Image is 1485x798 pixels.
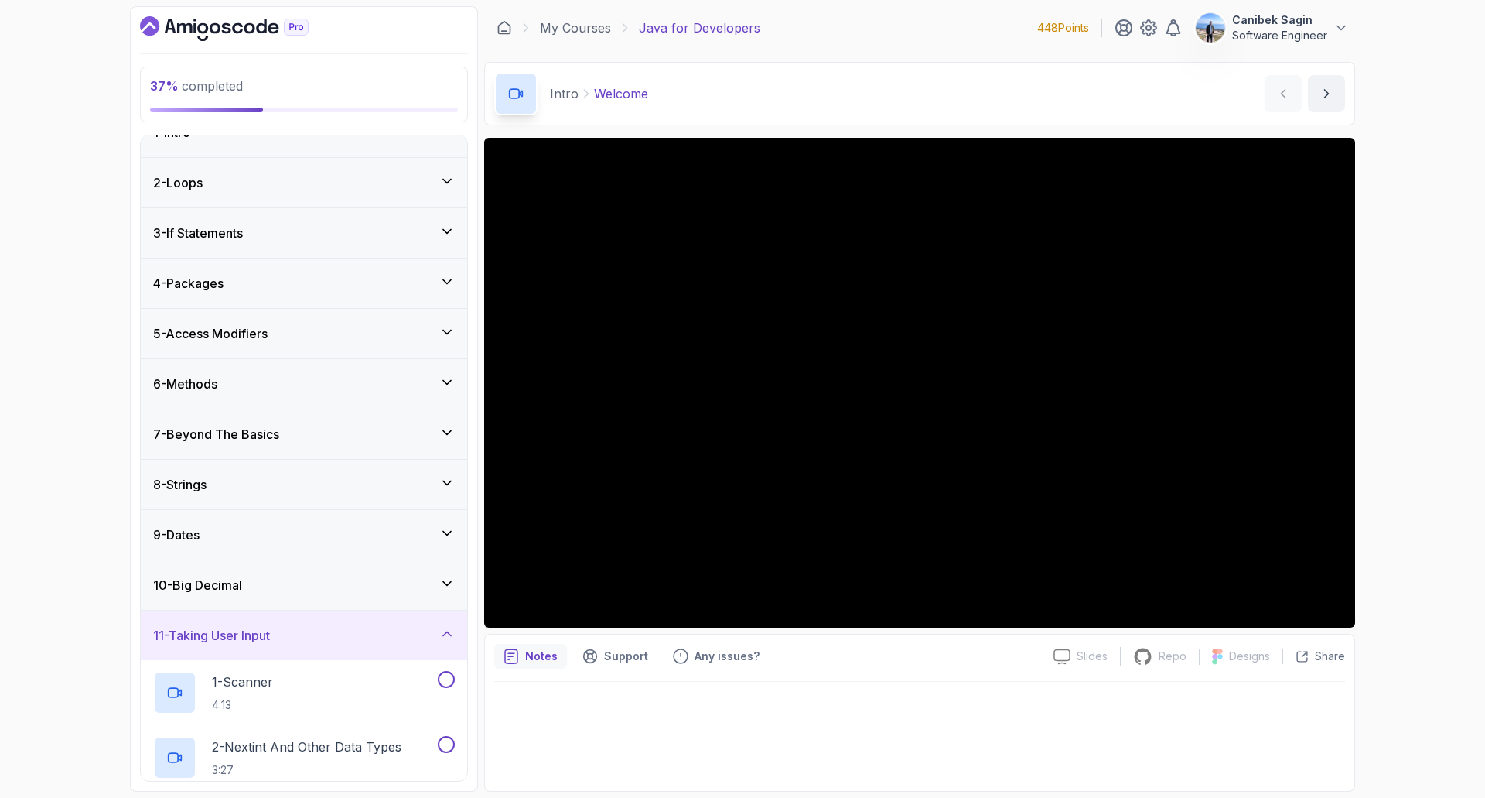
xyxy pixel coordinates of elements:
[153,425,279,444] h3: 7 - Beyond The Basics
[497,20,512,36] a: Dashboard
[695,649,760,664] p: Any issues?
[594,84,648,103] p: Welcome
[573,644,657,669] button: Support button
[141,259,467,308] button: 4-Packages
[212,673,273,691] p: 1 - Scanner
[1265,75,1302,112] button: previous content
[153,224,243,242] h3: 3 - If Statements
[525,649,558,664] p: Notes
[141,510,467,560] button: 9-Dates
[604,649,648,664] p: Support
[212,697,273,713] p: 4:13
[1232,12,1327,28] p: Canibek Sagin
[153,626,270,645] h3: 11 - Taking User Input
[141,309,467,358] button: 5-Access Modifiers
[153,375,217,393] h3: 6 - Methods
[141,409,467,459] button: 7-Beyond The Basics
[153,324,268,343] h3: 5 - Access Modifiers
[1315,649,1345,664] p: Share
[1232,28,1327,43] p: Software Engineer
[1037,20,1089,36] p: 448 Points
[1196,13,1225,43] img: user profile image
[550,84,579,103] p: Intro
[153,671,455,714] button: 1-Scanner4:13
[153,274,224,293] h3: 4 - Packages
[639,19,760,37] p: Java for Developers
[150,78,179,94] span: 37 %
[153,173,203,192] h3: 2 - Loops
[212,762,401,778] p: 3:27
[140,16,344,41] a: Dashboard
[141,560,467,610] button: 10-Big Decimal
[664,644,769,669] button: Feedback button
[1159,649,1186,664] p: Repo
[141,208,467,258] button: 3-If Statements
[1229,649,1270,664] p: Designs
[141,359,467,409] button: 6-Methods
[141,460,467,509] button: 8-Strings
[540,19,611,37] a: My Courses
[494,644,567,669] button: notes button
[212,738,401,756] p: 2 - Nextint And Other Data Types
[153,736,455,779] button: 2-Nextint And Other Data Types3:27
[141,611,467,660] button: 11-Taking User Input
[150,78,243,94] span: completed
[1282,649,1345,664] button: Share
[153,526,200,544] h3: 9 - Dates
[1308,75,1345,112] button: next content
[1195,12,1349,43] button: user profile imageCanibek SaginSoftware Engineer
[141,158,467,207] button: 2-Loops
[153,475,207,494] h3: 8 - Strings
[484,138,1355,628] iframe: 1 - Hi
[153,576,242,594] h3: 10 - Big Decimal
[1077,649,1108,664] p: Slides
